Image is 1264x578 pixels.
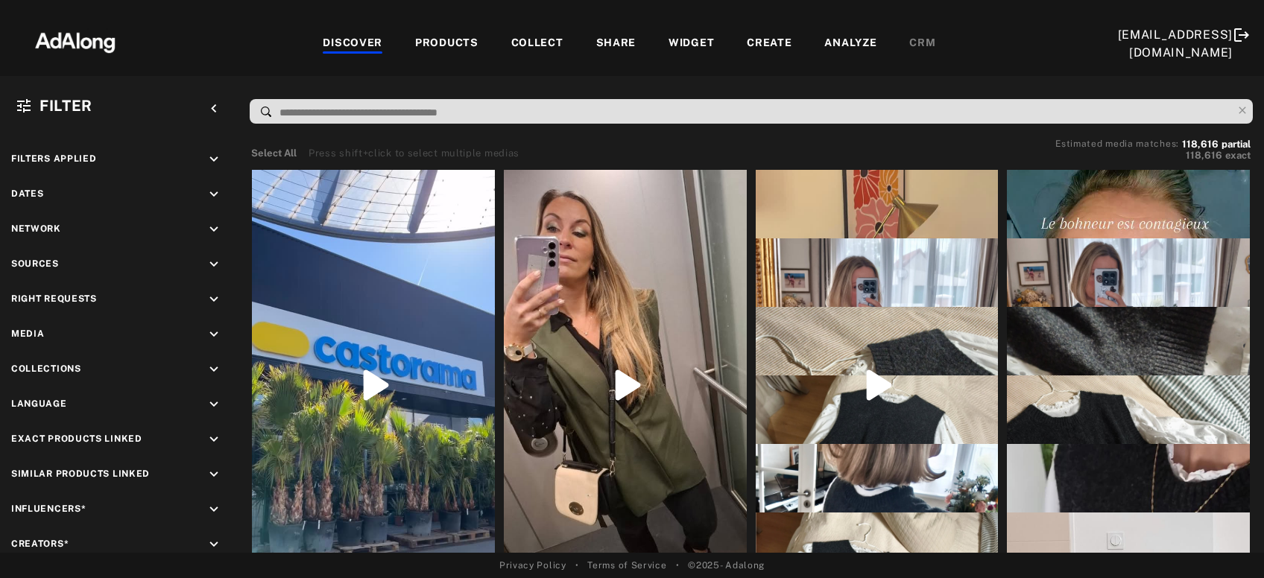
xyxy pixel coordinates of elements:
span: Network [11,223,61,234]
span: Collections [11,363,81,374]
div: DISCOVER [323,35,382,53]
span: Sources [11,258,59,269]
span: Media [11,328,45,339]
div: ANALYZE [824,35,876,53]
i: keyboard_arrow_down [206,326,222,343]
i: keyboard_arrow_down [206,361,222,378]
span: Exact Products Linked [11,433,142,444]
button: 118,616partial [1182,141,1251,148]
div: PRODUCTS [415,35,478,53]
span: Dates [11,188,44,199]
div: COLLECT [511,35,563,53]
span: Influencers* [11,504,86,514]
span: • [676,559,680,572]
span: 118,616 [1186,150,1222,161]
i: keyboard_arrow_down [206,221,222,238]
div: Press shift+click to select multiple medias [309,146,519,161]
span: Language [11,398,67,409]
i: keyboard_arrow_down [206,396,222,413]
i: keyboard_arrow_down [206,186,222,203]
span: Right Requests [11,293,97,304]
i: keyboard_arrow_down [206,466,222,483]
i: keyboard_arrow_down [206,256,222,273]
div: [EMAIL_ADDRESS][DOMAIN_NAME] [1118,26,1233,62]
span: Creators* [11,539,69,549]
a: Privacy Policy [499,559,566,572]
span: Filter [39,97,92,115]
div: CRM [909,35,935,53]
span: © 2025 - Adalong [688,559,765,572]
i: keyboard_arrow_down [206,501,222,518]
i: keyboard_arrow_down [206,431,222,448]
div: SHARE [596,35,636,53]
i: keyboard_arrow_down [206,536,222,553]
div: CREATE [747,35,791,53]
button: 118,616exact [1055,148,1251,163]
i: keyboard_arrow_left [206,101,222,117]
button: Select All [251,146,297,161]
a: Terms of Service [587,559,666,572]
span: Similar Products Linked [11,469,150,479]
i: keyboard_arrow_down [206,151,222,168]
span: Estimated media matches: [1055,139,1179,149]
span: Filters applied [11,153,97,164]
img: 63233d7d88ed69de3c212112c67096b6.png [10,19,141,63]
span: 118,616 [1182,139,1219,150]
span: • [575,559,579,572]
i: keyboard_arrow_down [206,291,222,308]
div: WIDGET [669,35,714,53]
